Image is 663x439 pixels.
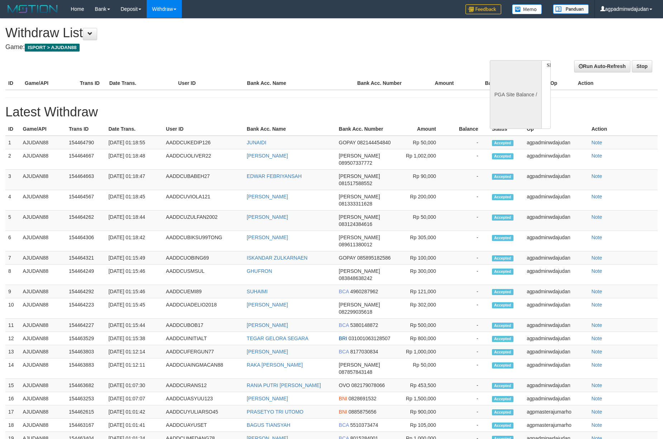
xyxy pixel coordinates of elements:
a: [PERSON_NAME] [247,214,288,220]
th: User ID [163,122,244,136]
td: AJUDAN88 [20,149,66,170]
td: 18 [5,419,20,432]
th: Game/API [20,122,66,136]
td: 17 [5,405,20,419]
td: 14 [5,358,20,379]
span: [PERSON_NAME] [339,268,380,274]
span: BRI [339,336,347,341]
a: Note [591,349,602,354]
td: agpadminwdajudan [524,170,588,190]
span: [PERSON_NAME] [339,153,380,159]
span: 081333311628 [339,201,372,207]
h1: Withdraw List [5,26,435,40]
span: BCA [339,322,349,328]
td: - [447,285,489,298]
td: - [447,379,489,392]
span: Accepted [492,269,513,275]
span: BCA [339,289,349,294]
td: AADDCUBIKSU99TONG [163,231,244,251]
td: [DATE] 01:18:44 [105,211,163,231]
th: Game/API [22,77,77,90]
span: Accepted [492,140,513,146]
a: Note [591,214,602,220]
td: [DATE] 01:07:07 [105,392,163,405]
th: Trans ID [66,122,105,136]
span: [PERSON_NAME] [339,173,380,179]
td: 2 [5,149,20,170]
td: 154464567 [66,190,105,211]
a: Note [591,302,602,308]
td: AJUDAN88 [20,358,66,379]
td: - [447,405,489,419]
td: 6 [5,231,20,251]
td: 154464249 [66,265,105,285]
td: AJUDAN88 [20,298,66,319]
th: User ID [175,77,244,90]
td: 154463682 [66,379,105,392]
td: - [447,332,489,345]
a: Note [591,153,602,159]
td: [DATE] 01:18:42 [105,231,163,251]
a: [PERSON_NAME] [247,396,288,401]
span: Accepted [492,214,513,221]
td: 9 [5,285,20,298]
td: AADDCUBABEH27 [163,170,244,190]
td: AADDCUFERGUN77 [163,345,244,358]
td: AADDCUZULFAN2002 [163,211,244,231]
span: BCA [339,349,349,354]
td: Rp 305,000 [397,231,447,251]
td: AADDCUYULIARSO45 [163,405,244,419]
span: Accepted [492,396,513,402]
a: Note [591,322,602,328]
td: agpadminwdajudan [524,332,588,345]
span: 0828691532 [349,396,377,401]
td: AADDCUSMSUL [163,265,244,285]
a: Stop [632,60,652,72]
td: - [447,251,489,265]
th: Date Trans. [105,122,163,136]
td: AJUDAN88 [20,265,66,285]
td: 8 [5,265,20,285]
td: Rp 100,000 [397,251,447,265]
span: 089507337772 [339,160,372,166]
td: 154462615 [66,405,105,419]
td: AADDCUVIOLA121 [163,190,244,211]
td: 12 [5,332,20,345]
span: 083848638242 [339,275,372,281]
td: agpadminwdajudan [524,298,588,319]
td: AADDCUINITIALT [163,332,244,345]
td: 1 [5,136,20,149]
td: AADDCUOLIVER22 [163,149,244,170]
td: AJUDAN88 [20,251,66,265]
span: ISPORT > AJUDAN88 [25,44,80,52]
img: MOTION_logo.png [5,4,60,14]
td: AJUDAN88 [20,170,66,190]
span: [PERSON_NAME] [339,214,380,220]
td: - [447,298,489,319]
td: - [447,149,489,170]
td: AJUDAN88 [20,405,66,419]
td: agpadminwdajudan [524,265,588,285]
td: Rp 500,000 [397,319,447,332]
td: Rp 50,000 [397,211,447,231]
td: 15 [5,379,20,392]
span: Accepted [492,235,513,241]
td: - [447,231,489,251]
a: Note [591,268,602,274]
td: [DATE] 01:01:41 [105,419,163,432]
th: Bank Acc. Number [336,122,397,136]
td: - [447,190,489,211]
a: Note [591,235,602,240]
img: panduan.png [553,4,589,14]
span: GOPAY [339,140,356,145]
td: Rp 50,000 [397,136,447,149]
th: Status [489,122,524,136]
h4: Game: [5,44,435,51]
td: 13 [5,345,20,358]
span: 5380148872 [350,322,378,328]
img: Feedback.jpg [465,4,501,14]
td: 11 [5,319,20,332]
a: [PERSON_NAME] [247,235,288,240]
td: Rp 453,500 [397,379,447,392]
a: EDWAR FEBRIYANSAH [247,173,302,179]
